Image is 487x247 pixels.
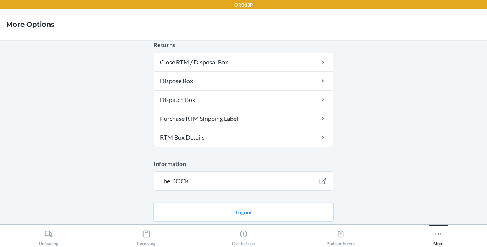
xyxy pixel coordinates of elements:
[232,227,255,246] div: Create Issue
[154,159,333,168] p: Information
[154,72,333,90] a: Dispose Box
[433,227,443,246] div: More
[154,109,333,128] a: Purchase RTM Shipping Label
[390,225,487,246] button: More
[97,225,194,246] button: Receiving
[154,172,333,190] a: The DOCK
[154,128,333,147] a: RTM Box Details
[234,2,253,8] p: ORD13P
[154,91,333,109] a: Dispatch Box
[6,20,55,30] h4: More Options
[154,40,333,49] p: Returns
[327,227,355,246] div: Problem Solver
[39,227,58,246] div: Unloading
[292,225,389,246] button: Problem Solver
[154,203,333,221] button: Logout
[137,227,155,246] div: Receiving
[154,53,333,71] a: Close RTM / Disposal Box
[195,225,292,246] button: Create Issue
